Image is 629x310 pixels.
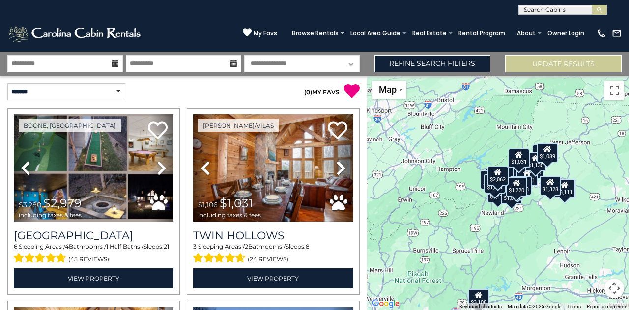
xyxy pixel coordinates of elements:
button: Update Results [505,55,622,72]
div: Sleeping Areas / Bathrooms / Sleeps: [193,242,353,266]
a: Add to favorites [148,120,168,141]
a: Twin Hollows [193,229,353,242]
span: (24 reviews) [248,253,288,266]
div: $3,108 [468,288,489,308]
img: mail-regular-white.png [612,28,622,38]
button: Map camera controls [604,279,624,298]
a: My Favs [243,28,277,38]
span: $2,979 [43,196,82,210]
a: [PERSON_NAME]/Vilas [198,119,279,132]
a: Boone, [GEOGRAPHIC_DATA] [19,119,121,132]
a: Local Area Guide [345,27,405,40]
a: Open this area in Google Maps (opens a new window) [370,297,402,310]
div: $3,111 [554,179,576,198]
a: Rental Program [454,27,510,40]
a: Browse Rentals [287,27,343,40]
div: $1,135 [525,151,546,171]
span: $1,031 [220,196,253,210]
button: Change map style [372,81,406,99]
div: $1,061 [501,184,522,204]
span: My Favs [254,29,277,38]
img: thumbnail_163265936.jpeg [193,114,353,222]
img: Google [370,297,402,310]
a: View Property [14,268,173,288]
button: Toggle fullscreen view [604,81,624,100]
span: Map [379,85,397,95]
span: ( ) [304,88,312,96]
div: $1,089 [537,143,558,163]
span: 21 [164,243,169,250]
span: (45 reviews) [68,253,109,266]
a: View Property [193,268,353,288]
div: $2,062 [487,166,509,186]
a: Owner Login [543,27,589,40]
span: 4 [65,243,69,250]
a: Add to favorites [328,120,347,141]
div: $1,328 [540,175,561,195]
span: 1 Half Baths / [106,243,143,250]
div: $1,417 [487,183,509,203]
a: Report a map error [587,304,626,309]
div: $1,391 [484,173,506,193]
span: Map data ©2025 Google [508,304,561,309]
span: 0 [306,88,310,96]
span: including taxes & fees [198,212,261,218]
div: $1,118 [511,176,532,196]
div: $1,220 [506,177,528,197]
button: Keyboard shortcuts [459,303,502,310]
span: 8 [306,243,310,250]
a: [GEOGRAPHIC_DATA] [14,229,173,242]
span: 3 [193,243,197,250]
img: White-1-2.png [7,24,143,43]
img: phone-regular-white.png [597,28,606,38]
span: 6 [14,243,17,250]
div: $1,031 [508,148,530,168]
span: $3,280 [19,200,41,209]
span: including taxes & fees [19,212,82,218]
a: Terms [567,304,581,309]
img: thumbnail_168322864.jpeg [14,114,173,222]
span: $1,106 [198,200,218,209]
a: Real Estate [407,27,452,40]
div: Sleeping Areas / Bathrooms / Sleeps: [14,242,173,266]
span: 2 [245,243,248,250]
a: (0)MY FAVS [304,88,340,96]
a: Refine Search Filters [374,55,491,72]
div: $894 [480,170,498,190]
h3: Wildlife Manor [14,229,173,242]
a: About [512,27,541,40]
